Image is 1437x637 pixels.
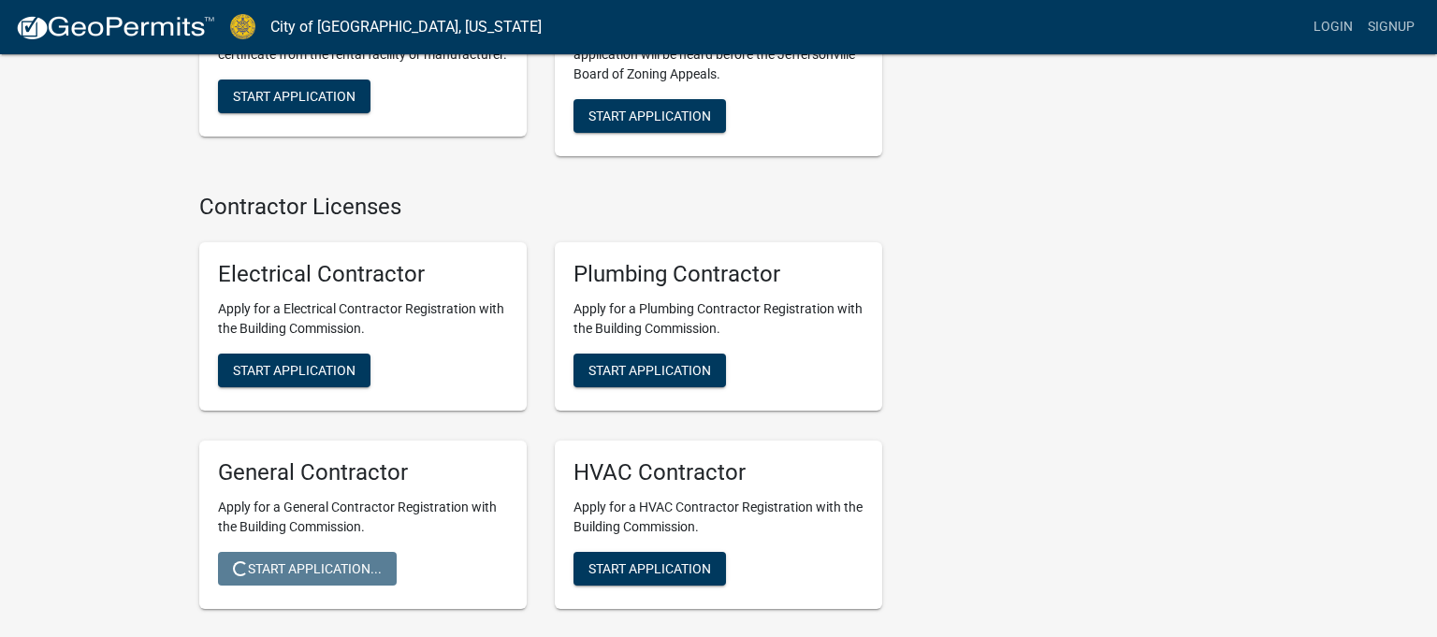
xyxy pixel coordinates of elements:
[588,363,711,378] span: Start Application
[218,498,508,537] p: Apply for a General Contractor Registration with the Building Commission.
[218,80,370,113] button: Start Application
[573,354,726,387] button: Start Application
[270,11,542,43] a: City of [GEOGRAPHIC_DATA], [US_STATE]
[573,299,864,339] p: Apply for a Plumbing Contractor Registration with the Building Commission.
[218,459,508,486] h5: General Contractor
[233,363,356,378] span: Start Application
[573,459,864,486] h5: HVAC Contractor
[588,560,711,575] span: Start Application
[230,14,255,39] img: City of Jeffersonville, Indiana
[588,108,711,123] span: Start Application
[573,552,726,586] button: Start Application
[218,299,508,339] p: Apply for a Electrical Contractor Registration with the Building Commission.
[233,560,382,575] span: Start Application...
[218,261,508,288] h5: Electrical Contractor
[1360,9,1422,45] a: Signup
[218,552,397,586] button: Start Application...
[199,194,882,221] h4: Contractor Licenses
[1306,9,1360,45] a: Login
[573,99,726,133] button: Start Application
[573,261,864,288] h5: Plumbing Contractor
[218,354,370,387] button: Start Application
[573,498,864,537] p: Apply for a HVAC Contractor Registration with the Building Commission.
[233,88,356,103] span: Start Application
